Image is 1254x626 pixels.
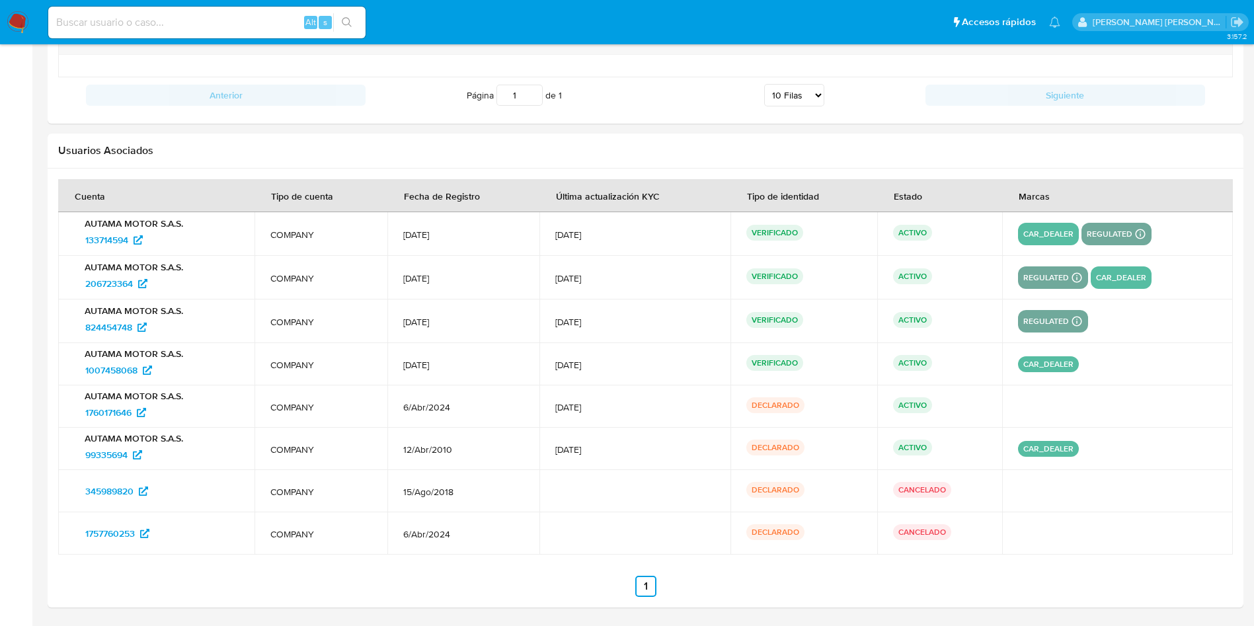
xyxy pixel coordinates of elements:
[48,14,366,31] input: Buscar usuario o caso...
[1093,16,1226,28] p: david.marinmartinez@mercadolibre.com.co
[962,15,1036,29] span: Accesos rápidos
[333,13,360,32] button: search-icon
[305,16,316,28] span: Alt
[323,16,327,28] span: s
[1049,17,1060,28] a: Notificaciones
[58,144,1233,157] h2: Usuarios Asociados
[1230,15,1244,29] a: Salir
[1227,31,1247,42] span: 3.157.2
